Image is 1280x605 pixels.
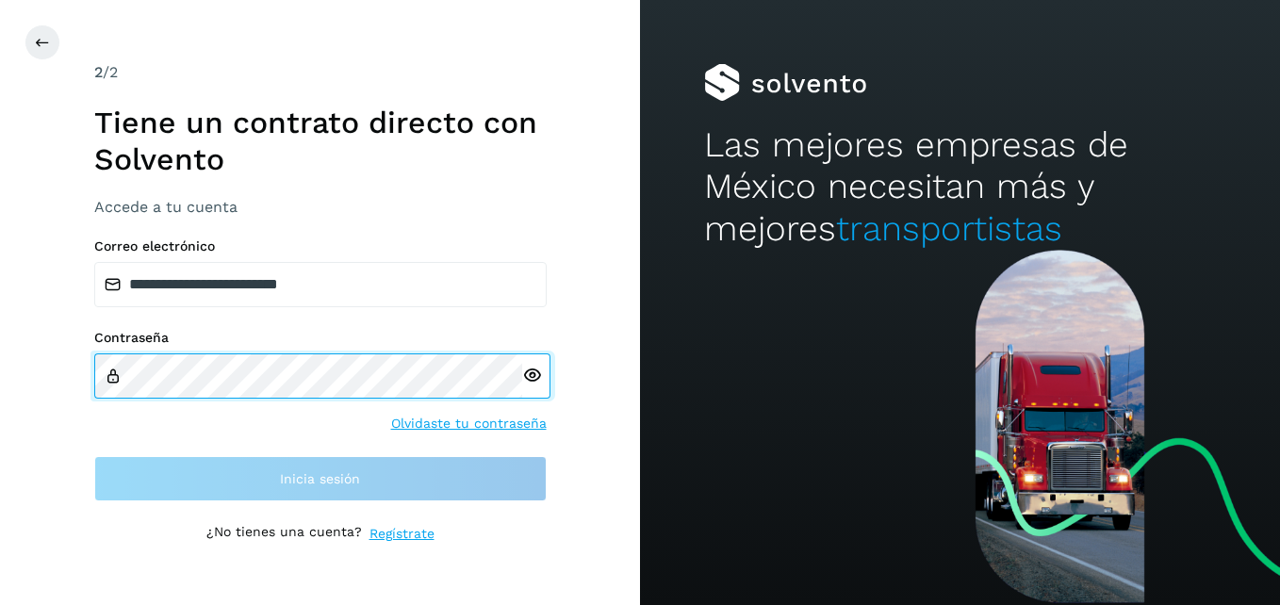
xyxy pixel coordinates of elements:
span: transportistas [836,208,1062,249]
div: /2 [94,61,547,84]
a: Olvidaste tu contraseña [391,414,547,433]
span: Inicia sesión [280,472,360,485]
label: Correo electrónico [94,238,547,254]
a: Regístrate [369,524,435,544]
p: ¿No tienes una cuenta? [206,524,362,544]
button: Inicia sesión [94,456,547,501]
h1: Tiene un contrato directo con Solvento [94,105,547,177]
h3: Accede a tu cuenta [94,198,547,216]
h2: Las mejores empresas de México necesitan más y mejores [704,124,1216,250]
label: Contraseña [94,330,547,346]
span: 2 [94,63,103,81]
